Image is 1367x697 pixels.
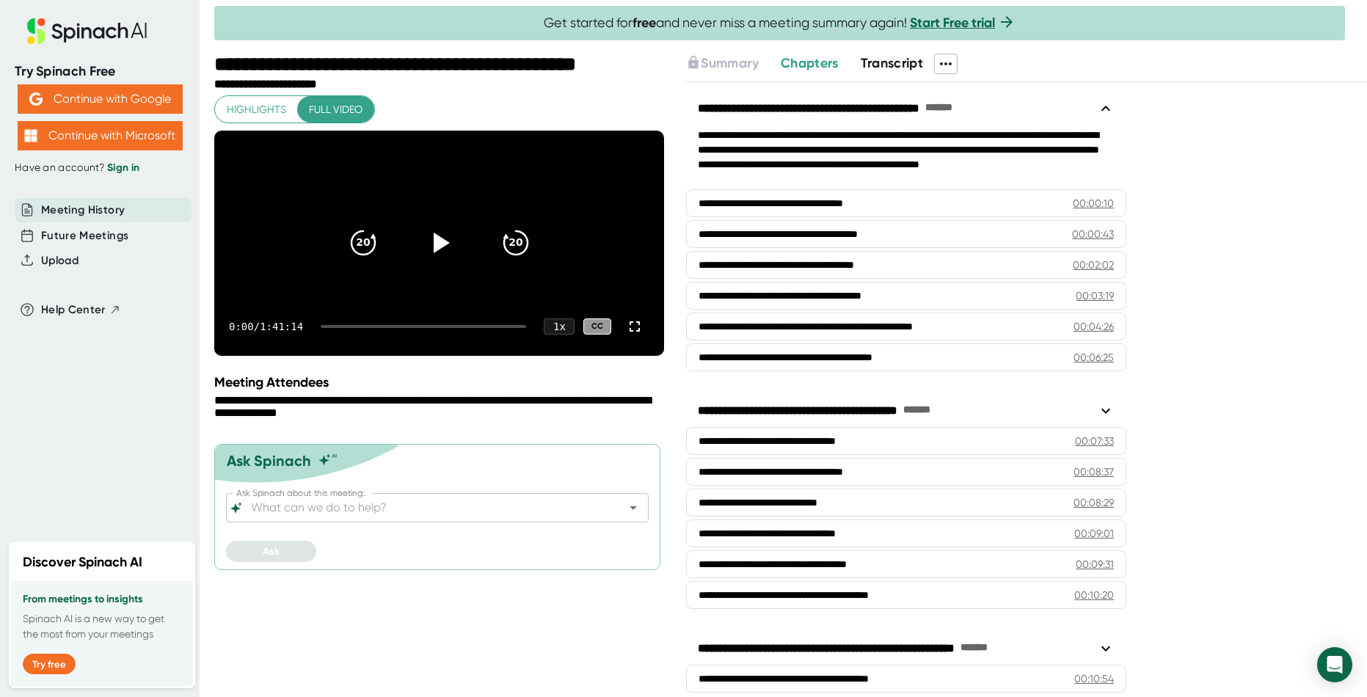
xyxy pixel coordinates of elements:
[686,54,758,73] button: Summary
[781,54,839,73] button: Chapters
[1072,227,1114,241] div: 00:00:43
[229,321,303,332] div: 0:00 / 1:41:14
[41,202,125,219] button: Meeting History
[1076,288,1114,303] div: 00:03:19
[1074,588,1114,602] div: 00:10:20
[1073,495,1114,510] div: 00:08:29
[227,452,311,470] div: Ask Spinach
[544,318,575,335] div: 1 x
[23,611,181,642] p: Spinach AI is a new way to get the most from your meetings
[227,101,286,119] span: Highlights
[1076,557,1114,572] div: 00:09:31
[214,374,668,390] div: Meeting Attendees
[297,96,374,123] button: Full video
[1075,434,1114,448] div: 00:07:33
[544,15,1016,32] span: Get started for and never miss a meeting summary again!
[633,15,656,31] b: free
[1317,647,1352,682] div: Open Intercom Messenger
[781,55,839,71] span: Chapters
[623,497,644,518] button: Open
[107,161,139,174] a: Sign in
[1074,526,1114,541] div: 00:09:01
[41,302,121,318] button: Help Center
[309,101,362,119] span: Full video
[215,96,298,123] button: Highlights
[1073,319,1114,334] div: 00:04:26
[23,594,181,605] h3: From meetings to insights
[41,252,79,269] button: Upload
[15,63,185,80] div: Try Spinach Free
[226,541,316,562] button: Ask
[23,654,76,674] button: Try free
[23,552,142,572] h2: Discover Spinach AI
[1073,350,1114,365] div: 00:06:25
[686,54,780,74] div: Upgrade to access
[861,55,924,71] span: Transcript
[1073,196,1114,211] div: 00:00:10
[248,497,601,518] input: What can we do to help?
[701,55,758,71] span: Summary
[861,54,924,73] button: Transcript
[1073,464,1114,479] div: 00:08:37
[15,161,185,175] div: Have an account?
[263,545,280,558] span: Ask
[1074,671,1114,686] div: 00:10:54
[910,15,995,31] a: Start Free trial
[18,84,183,114] button: Continue with Google
[583,318,611,335] div: CC
[1073,258,1114,272] div: 00:02:02
[41,227,128,244] button: Future Meetings
[29,92,43,106] img: Aehbyd4JwY73AAAAAElFTkSuQmCC
[18,121,183,150] button: Continue with Microsoft
[41,302,106,318] span: Help Center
